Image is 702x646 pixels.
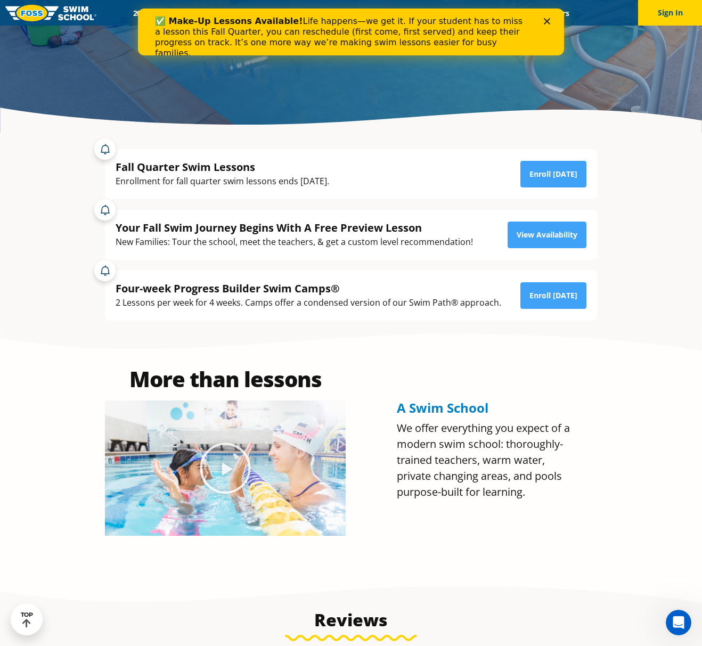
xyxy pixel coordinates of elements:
div: Four-week Progress Builder Swim Camps® [116,281,501,296]
a: 2025 Calendar [124,8,190,18]
a: Enroll [DATE] [520,282,586,309]
div: 2 Lessons per week for 4 weeks. Camps offer a condensed version of our Swim Path® approach. [116,296,501,310]
h2: More than lessons [105,369,346,390]
div: Fall Quarter Swim Lessons [116,160,329,174]
span: We offer everything you expect of a modern swim school: thoroughly-trained teachers, warm water, ... [397,421,570,499]
iframe: Intercom live chat [666,610,691,635]
div: New Families: Tour the school, meet the teachers, & get a custom level recommendation! [116,235,473,249]
div: TOP [21,611,33,628]
a: Careers [534,8,578,18]
a: Blog [501,8,534,18]
img: FOSS Swim School Logo [5,5,96,21]
div: Close [406,10,417,16]
div: Enrollment for fall quarter swim lessons ends [DATE]. [116,174,329,189]
div: Play Video about Olympian Regan Smith, FOSS [199,441,252,495]
iframe: Intercom live chat banner [138,9,564,55]
a: Schools [190,8,235,18]
a: Swim Like [PERSON_NAME] [388,8,501,18]
h3: Reviews [100,609,602,631]
a: Swim Path® Program [235,8,328,18]
div: Your Fall Swim Journey Begins With A Free Preview Lesson [116,220,473,235]
span: A Swim School [397,399,488,416]
a: View Availability [508,222,586,248]
div: Life happens—we get it. If your student has to miss a lesson this Fall Quarter, you can reschedul... [17,7,392,50]
a: Enroll [DATE] [520,161,586,187]
a: About FOSS [329,8,388,18]
b: ✅ Make-Up Lessons Available! [17,7,165,18]
img: Olympian Regan Smith, FOSS [105,400,346,536]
